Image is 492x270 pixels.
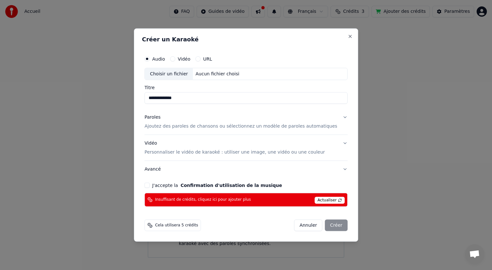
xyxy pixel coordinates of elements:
span: Cela utilisera 5 crédits [155,223,198,228]
span: Insuffisant de crédits, cliquez ici pour ajouter plus [155,197,251,202]
span: Actualiser [315,197,345,204]
label: J'accepte la [152,183,282,187]
button: VidéoPersonnaliser le vidéo de karaoké : utiliser une image, une vidéo ou une couleur [144,135,348,161]
div: Vidéo [144,140,325,156]
button: Annuler [294,219,322,231]
div: Paroles [144,114,160,121]
p: Ajoutez des paroles de chansons ou sélectionnez un modèle de paroles automatiques [144,123,337,130]
h2: Créer un Karaoké [142,37,350,42]
label: Audio [152,57,165,61]
button: Avancé [144,161,348,177]
label: Vidéo [178,57,190,61]
button: J'accepte la [181,183,282,187]
label: URL [203,57,212,61]
button: ParolesAjoutez des paroles de chansons ou sélectionnez un modèle de paroles automatiques [144,109,348,135]
p: Personnaliser le vidéo de karaoké : utiliser une image, une vidéo ou une couleur [144,149,325,155]
div: Choisir un fichier [145,68,193,80]
div: Aucun fichier choisi [193,71,242,77]
label: Titre [144,85,348,90]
